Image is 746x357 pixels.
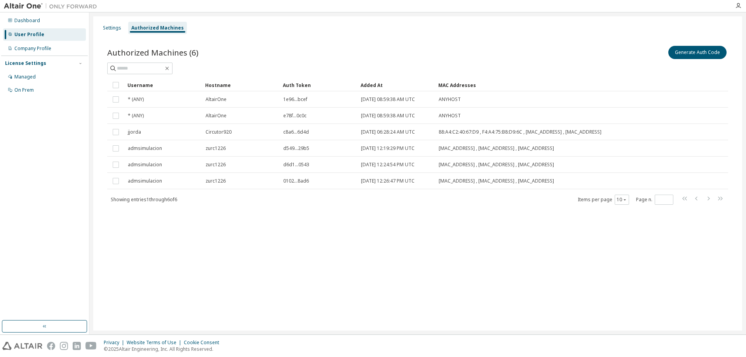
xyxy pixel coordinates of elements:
span: d549...29b5 [283,145,309,152]
span: admsimulacion [128,178,162,184]
span: [DATE] 12:19:29 PM UTC [361,145,415,152]
span: [MAC_ADDRESS] , [MAC_ADDRESS] , [MAC_ADDRESS] [439,145,554,152]
span: [DATE] 08:59:38 AM UTC [361,113,415,119]
img: youtube.svg [85,342,97,350]
div: User Profile [14,31,44,38]
div: Managed [14,74,36,80]
span: Items per page [578,195,629,205]
span: c8a6...6d4d [283,129,309,135]
span: [DATE] 06:28:24 AM UTC [361,129,415,135]
span: zurc1226 [206,178,226,184]
span: e78f...0c0c [283,113,307,119]
div: License Settings [5,60,46,66]
img: facebook.svg [47,342,55,350]
span: 1e96...bcef [283,96,307,103]
div: Privacy [104,340,127,346]
img: altair_logo.svg [2,342,42,350]
span: Page n. [636,195,673,205]
div: Dashboard [14,17,40,24]
img: linkedin.svg [73,342,81,350]
div: Username [127,79,199,91]
span: [DATE] 12:26:47 PM UTC [361,178,415,184]
div: Added At [361,79,432,91]
span: zurc1226 [206,162,226,168]
span: ANYHOST [439,96,461,103]
span: 0102...8ad6 [283,178,309,184]
span: 88:A4:C2:40:67:D9 , F4:A4:75:B8:D9:6C , [MAC_ADDRESS] , [MAC_ADDRESS] [439,129,601,135]
div: Company Profile [14,45,51,52]
span: AltairOne [206,96,227,103]
span: jjorda [128,129,141,135]
span: admsimulacion [128,162,162,168]
button: 10 [617,197,627,203]
button: Generate Auth Code [668,46,727,59]
span: Showing entries 1 through 6 of 6 [111,196,177,203]
div: Auth Token [283,79,354,91]
span: zurc1226 [206,145,226,152]
span: [DATE] 08:59:38 AM UTC [361,96,415,103]
span: [MAC_ADDRESS] , [MAC_ADDRESS] , [MAC_ADDRESS] [439,162,554,168]
span: Authorized Machines (6) [107,47,199,58]
span: ANYHOST [439,113,461,119]
span: d6d1...0543 [283,162,309,168]
img: instagram.svg [60,342,68,350]
div: Website Terms of Use [127,340,184,346]
div: MAC Addresses [438,79,647,91]
div: Authorized Machines [131,25,184,31]
span: [DATE] 12:24:54 PM UTC [361,162,415,168]
div: Cookie Consent [184,340,224,346]
span: Circutor920 [206,129,232,135]
img: Altair One [4,2,101,10]
span: admsimulacion [128,145,162,152]
div: On Prem [14,87,34,93]
span: AltairOne [206,113,227,119]
p: © 2025 Altair Engineering, Inc. All Rights Reserved. [104,346,224,352]
div: Settings [103,25,121,31]
span: * (ANY) [128,96,144,103]
div: Hostname [205,79,277,91]
span: [MAC_ADDRESS] , [MAC_ADDRESS] , [MAC_ADDRESS] [439,178,554,184]
span: * (ANY) [128,113,144,119]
